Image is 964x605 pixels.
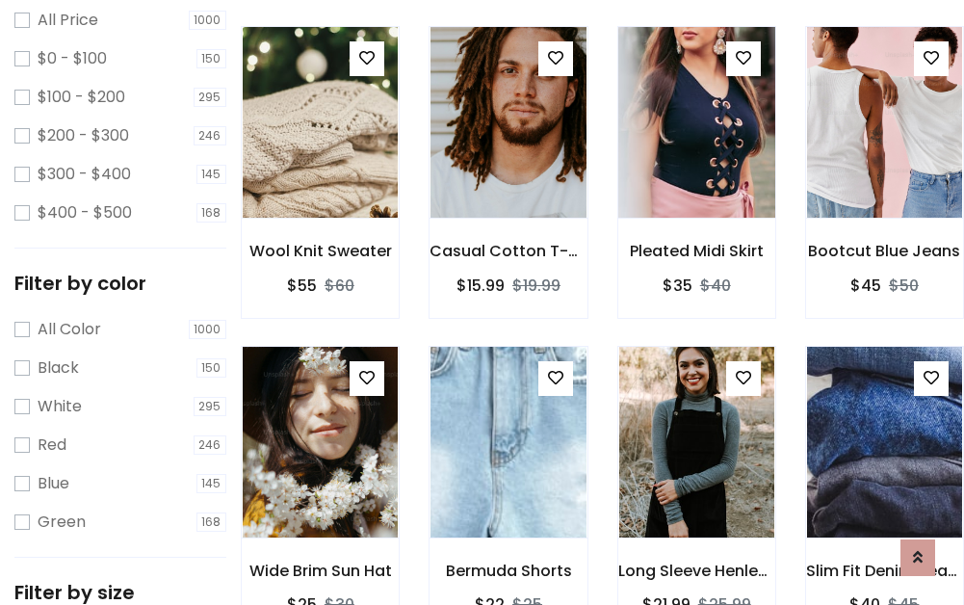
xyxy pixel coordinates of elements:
[38,86,125,109] label: $100 - $200
[806,562,963,580] h6: Slim Fit Denim Jeans
[38,395,82,418] label: White
[189,11,227,30] span: 1000
[196,358,227,378] span: 150
[196,513,227,532] span: 168
[194,88,227,107] span: 295
[196,474,227,493] span: 145
[889,275,919,297] del: $50
[14,272,226,295] h5: Filter by color
[38,472,69,495] label: Blue
[194,126,227,145] span: 246
[512,275,560,297] del: $19.99
[38,318,101,341] label: All Color
[618,242,775,260] h6: Pleated Midi Skirt
[850,276,881,295] h6: $45
[38,47,107,70] label: $0 - $100
[663,276,692,295] h6: $35
[242,242,399,260] h6: Wool Knit Sweater
[38,356,79,380] label: Black
[806,242,963,260] h6: Bootcut Blue Jeans
[38,511,86,534] label: Green
[196,49,227,68] span: 150
[38,9,98,32] label: All Price
[430,242,586,260] h6: Casual Cotton T-Shirt
[38,201,132,224] label: $400 - $500
[618,562,775,580] h6: Long Sleeve Henley T-Shirt
[196,165,227,184] span: 145
[456,276,505,295] h6: $15.99
[242,562,399,580] h6: Wide Brim Sun Hat
[194,435,227,455] span: 246
[38,124,129,147] label: $200 - $300
[430,562,586,580] h6: Bermuda Shorts
[325,275,354,297] del: $60
[38,434,66,457] label: Red
[196,203,227,223] span: 168
[287,276,317,295] h6: $55
[700,275,731,297] del: $40
[14,581,226,604] h5: Filter by size
[38,163,131,186] label: $300 - $400
[194,397,227,416] span: 295
[189,320,227,339] span: 1000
